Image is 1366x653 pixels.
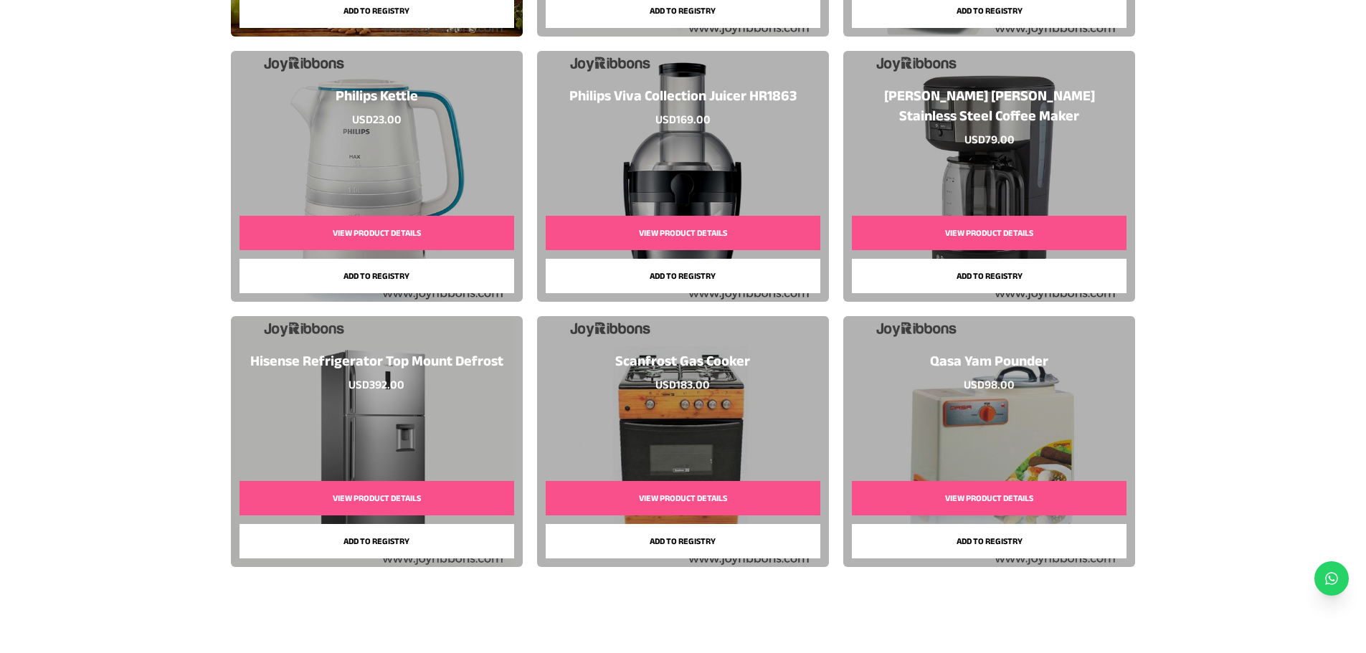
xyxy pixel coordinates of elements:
h3: Hisense Refrigerator Top Mount Defrost [250,351,503,371]
button: View Product Details [546,216,820,250]
button: Add to registry [852,259,1127,293]
h3: Qasa Yam Pounder [930,351,1048,371]
h3: Philips Kettle [336,85,418,105]
button: View Product Details [239,216,514,250]
button: Add to registry [239,259,514,293]
h3: Scanfrost Gas Cooker [615,351,750,371]
button: Add to registry [852,524,1127,558]
button: View Product Details [852,481,1127,515]
h3: Philips Viva Collection Juicer HR1863 [569,85,797,105]
button: Add to registry [546,259,820,293]
p: USD 183.00 [655,371,710,394]
button: Add to registry [546,524,820,558]
p: USD 23.00 [352,105,402,128]
p: USD 169.00 [655,105,711,128]
button: View Product Details [546,481,820,515]
p: USD 98.00 [964,371,1015,394]
p: USD 79.00 [964,125,1015,148]
p: USD 392.00 [348,371,404,394]
button: View Product Details [852,216,1127,250]
h3: [PERSON_NAME] [PERSON_NAME] Stainless Steel Coffee Maker [858,85,1121,125]
button: Add to registry [239,524,514,558]
button: View Product Details [239,481,514,515]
